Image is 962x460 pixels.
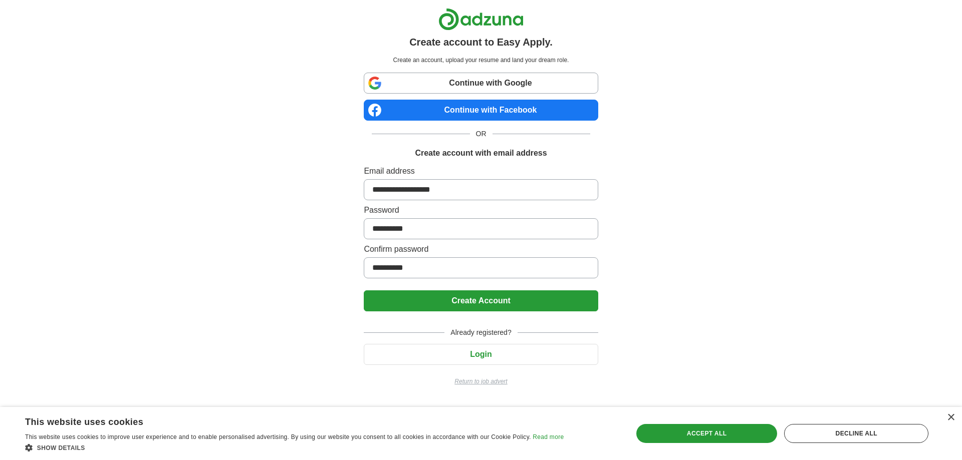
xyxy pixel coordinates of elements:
[533,433,564,440] a: Read more, opens a new window
[415,147,547,159] h1: Create account with email address
[364,73,598,94] a: Continue with Google
[37,444,85,451] span: Show details
[444,327,517,338] span: Already registered?
[409,35,553,50] h1: Create account to Easy Apply.
[25,413,539,428] div: This website uses cookies
[364,243,598,255] label: Confirm password
[25,433,531,440] span: This website uses cookies to improve user experience and to enable personalised advertising. By u...
[636,424,778,443] div: Accept all
[438,8,524,31] img: Adzuna logo
[364,377,598,386] a: Return to job advert
[364,344,598,365] button: Login
[947,414,954,421] div: Close
[364,204,598,216] label: Password
[366,56,596,65] p: Create an account, upload your resume and land your dream role.
[364,350,598,358] a: Login
[364,290,598,311] button: Create Account
[364,100,598,121] a: Continue with Facebook
[364,165,598,177] label: Email address
[784,424,928,443] div: Decline all
[25,442,564,452] div: Show details
[470,129,493,139] span: OR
